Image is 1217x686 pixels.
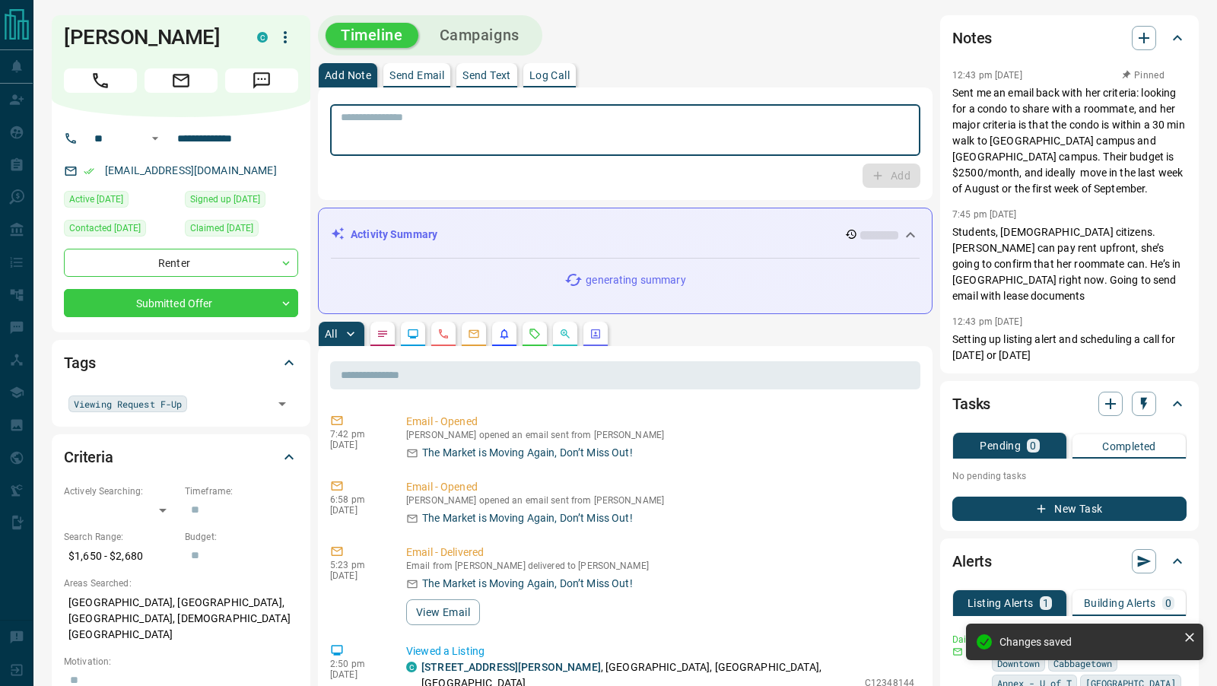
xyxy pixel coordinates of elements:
[586,272,685,288] p: generating summary
[351,227,437,243] p: Activity Summary
[389,70,444,81] p: Send Email
[424,23,535,48] button: Campaigns
[64,530,177,544] p: Search Range:
[1043,598,1049,608] p: 1
[64,351,95,375] h2: Tags
[64,345,298,381] div: Tags
[968,598,1034,608] p: Listing Alerts
[331,221,920,249] div: Activity Summary
[952,549,992,573] h2: Alerts
[1030,440,1036,451] p: 0
[185,191,298,212] div: Fri Aug 01 2025
[64,484,177,498] p: Actively Searching:
[952,332,1187,364] p: Setting up listing alert and scheduling a call for [DATE] or [DATE]
[952,543,1187,580] div: Alerts
[980,440,1021,451] p: Pending
[952,20,1187,56] div: Notes
[185,530,298,544] p: Budget:
[422,576,633,592] p: The Market is Moving Again, Don’t Miss Out!
[84,166,94,176] svg: Email Verified
[952,497,1187,521] button: New Task
[64,576,298,590] p: Areas Searched:
[952,26,992,50] h2: Notes
[64,655,298,669] p: Motivation:
[69,221,141,236] span: Contacted [DATE]
[1165,598,1171,608] p: 0
[64,439,298,475] div: Criteria
[406,561,914,571] p: Email from [PERSON_NAME] delivered to [PERSON_NAME]
[462,70,511,81] p: Send Text
[1121,68,1165,82] button: Pinned
[330,494,383,505] p: 6:58 pm
[64,191,177,212] div: Sun Aug 17 2025
[952,646,963,657] svg: Email
[952,224,1187,304] p: Students, [DEMOGRAPHIC_DATA] citizens. [PERSON_NAME] can pay rent upfront, she’s going to confirm...
[406,414,914,430] p: Email - Opened
[64,590,298,647] p: [GEOGRAPHIC_DATA], [GEOGRAPHIC_DATA], [GEOGRAPHIC_DATA], [DEMOGRAPHIC_DATA][GEOGRAPHIC_DATA]
[406,545,914,561] p: Email - Delivered
[422,445,633,461] p: The Market is Moving Again, Don’t Miss Out!
[406,430,914,440] p: [PERSON_NAME] opened an email sent from [PERSON_NAME]
[498,328,510,340] svg: Listing Alerts
[406,643,914,659] p: Viewed a Listing
[64,68,137,93] span: Call
[406,479,914,495] p: Email - Opened
[406,662,417,672] div: condos.ca
[406,495,914,506] p: [PERSON_NAME] opened an email sent from [PERSON_NAME]
[190,221,253,236] span: Claimed [DATE]
[190,192,260,207] span: Signed up [DATE]
[105,164,277,176] a: [EMAIL_ADDRESS][DOMAIN_NAME]
[952,386,1187,422] div: Tasks
[64,249,298,277] div: Renter
[1084,598,1156,608] p: Building Alerts
[64,445,113,469] h2: Criteria
[146,129,164,148] button: Open
[421,661,601,673] a: [STREET_ADDRESS][PERSON_NAME]
[69,192,123,207] span: Active [DATE]
[952,70,1022,81] p: 12:43 pm [DATE]
[330,659,383,669] p: 2:50 pm
[325,70,371,81] p: Add Note
[185,220,298,241] div: Sat Aug 02 2025
[330,505,383,516] p: [DATE]
[529,70,570,81] p: Log Call
[437,328,450,340] svg: Calls
[952,209,1017,220] p: 7:45 pm [DATE]
[952,392,990,416] h2: Tasks
[422,510,633,526] p: The Market is Moving Again, Don’t Miss Out!
[225,68,298,93] span: Message
[377,328,389,340] svg: Notes
[406,599,480,625] button: View Email
[999,636,1177,648] div: Changes saved
[74,396,182,411] span: Viewing Request F-Up
[559,328,571,340] svg: Opportunities
[272,393,293,414] button: Open
[330,669,383,680] p: [DATE]
[952,85,1187,197] p: Sent me an email back with her criteria: looking for a condo to share with a roommate, and her ma...
[1102,441,1156,452] p: Completed
[64,220,177,241] div: Mon Aug 11 2025
[952,633,983,646] p: Daily
[468,328,480,340] svg: Emails
[330,429,383,440] p: 7:42 pm
[325,329,337,339] p: All
[257,32,268,43] div: condos.ca
[145,68,218,93] span: Email
[64,544,177,569] p: $1,650 - $2,680
[952,465,1187,488] p: No pending tasks
[529,328,541,340] svg: Requests
[185,484,298,498] p: Timeframe:
[64,289,298,317] div: Submitted Offer
[407,328,419,340] svg: Lead Browsing Activity
[952,316,1022,327] p: 12:43 pm [DATE]
[589,328,602,340] svg: Agent Actions
[330,570,383,581] p: [DATE]
[64,25,234,49] h1: [PERSON_NAME]
[330,560,383,570] p: 5:23 pm
[326,23,418,48] button: Timeline
[330,440,383,450] p: [DATE]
